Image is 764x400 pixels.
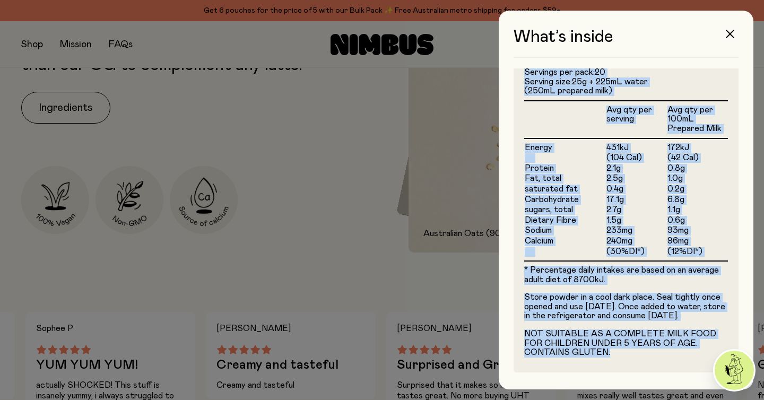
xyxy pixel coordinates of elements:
td: 2.5g [606,173,667,184]
td: (42 Cal) [667,153,728,163]
span: Dietary Fibre [525,216,576,224]
td: 0.4g [606,184,667,195]
th: Avg qty per 100mL Prepared Milk [667,101,728,138]
td: 0.8g [667,163,728,174]
td: 1.0g [667,173,728,184]
td: 2.1g [606,163,667,174]
td: 233mg [606,225,667,236]
span: sugars, total [525,205,573,214]
td: 93mg [667,225,728,236]
td: 431kJ [606,138,667,153]
span: Protein [525,164,554,172]
span: Sodium [525,226,552,234]
li: Serving size: [524,77,728,96]
h3: What’s inside [514,28,739,58]
td: 240mg [606,236,667,247]
td: 0.2g [667,184,728,195]
img: agent [715,351,754,390]
td: 1.5g [606,215,667,226]
td: (12%DI*) [667,247,728,261]
span: saturated fat [525,185,578,193]
td: (104 Cal) [606,153,667,163]
li: Servings per pack: [524,68,728,77]
span: 20 [595,68,605,76]
p: * Percentage daily intakes are based on an average adult diet of 8700kJ. [524,266,728,284]
td: 96mg [667,236,728,247]
td: 172kJ [667,138,728,153]
p: Store powder in a cool dark place. Seal tightly once opened and use [DATE]. Once added to water, ... [524,293,728,321]
th: Avg qty per serving [606,101,667,138]
span: Energy [525,143,552,152]
td: 17.1g [606,195,667,205]
span: Fat, total [525,174,561,182]
td: 0.6g [667,215,728,226]
td: 6.8g [667,195,728,205]
span: 25g + 225mL water (250mL prepared milk) [524,77,648,95]
p: NOT SUITABLE AS A COMPLETE MILK FOOD FOR CHILDREN UNDER 5 YEARS OF AGE. CONTAINS GLUTEN. [524,329,728,358]
td: (30%DI*) [606,247,667,261]
td: 1.1g [667,205,728,215]
td: 2.7g [606,205,667,215]
span: Calcium [525,237,553,245]
span: Carbohydrate [525,195,579,204]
